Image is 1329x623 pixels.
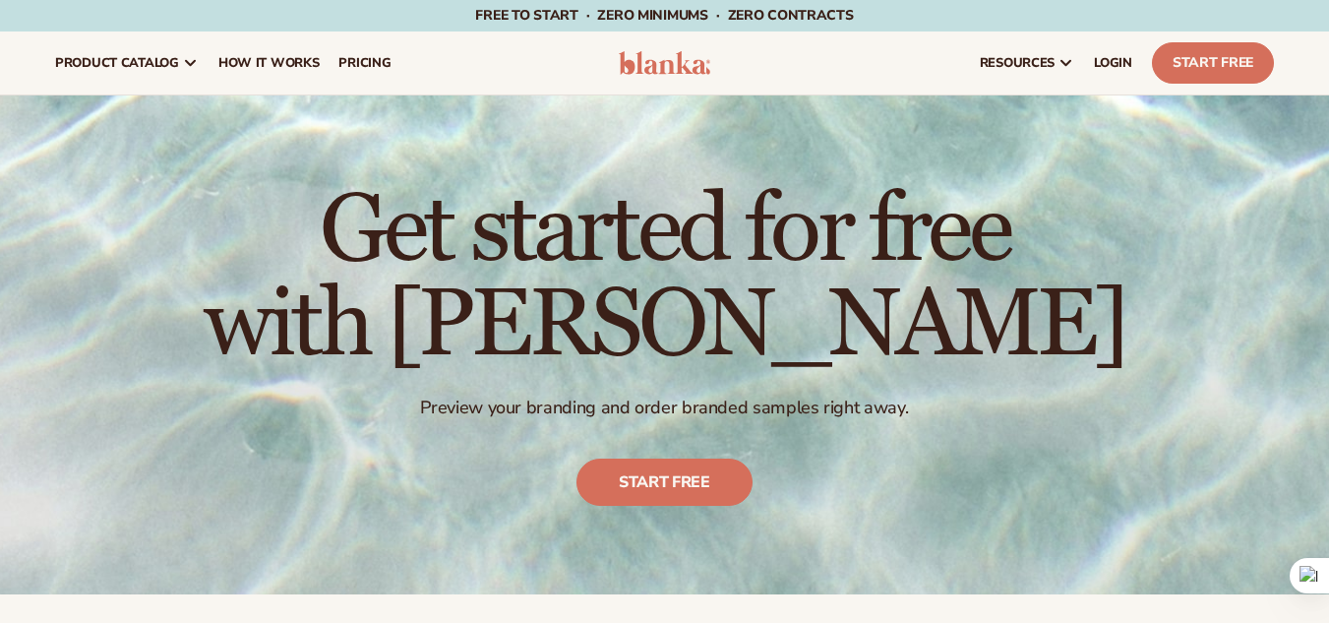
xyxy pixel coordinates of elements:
[45,31,209,94] a: product catalog
[204,184,1125,373] h1: Get started for free with [PERSON_NAME]
[1094,55,1132,71] span: LOGIN
[475,6,853,25] span: Free to start · ZERO minimums · ZERO contracts
[576,459,753,506] a: Start free
[218,55,320,71] span: How It Works
[209,31,330,94] a: How It Works
[338,55,391,71] span: pricing
[55,55,179,71] span: product catalog
[204,397,1125,419] p: Preview your branding and order branded samples right away.
[970,31,1084,94] a: resources
[1152,42,1274,84] a: Start Free
[619,51,711,75] img: logo
[329,31,400,94] a: pricing
[980,55,1055,71] span: resources
[1084,31,1142,94] a: LOGIN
